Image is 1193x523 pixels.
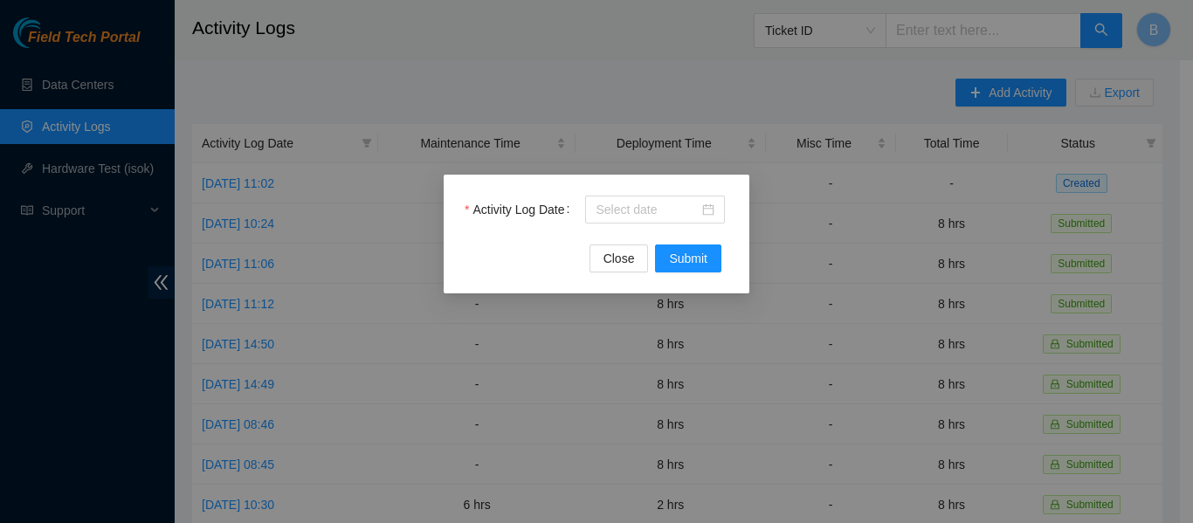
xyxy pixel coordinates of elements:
label: Activity Log Date [465,196,576,224]
span: Close [603,249,635,268]
input: Activity Log Date [596,200,699,219]
button: Submit [655,244,721,272]
button: Close [590,244,649,272]
span: Submit [669,249,707,268]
